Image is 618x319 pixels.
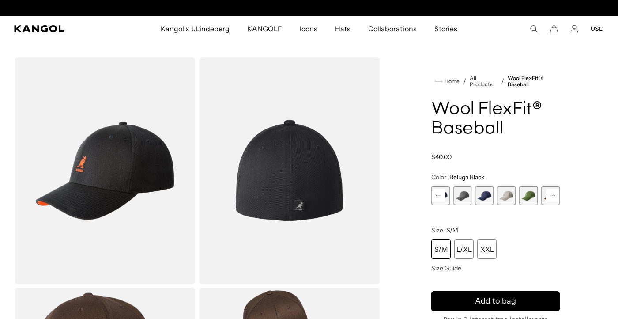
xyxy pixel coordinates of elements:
[431,239,451,259] div: S/M
[591,25,604,33] button: USD
[449,173,484,181] span: Beluga Black
[431,75,560,87] nav: breadcrumbs
[497,186,516,205] label: Flannel
[431,173,446,181] span: Color
[335,16,350,42] span: Hats
[470,75,497,87] a: All Products
[570,25,578,33] a: Account
[477,239,497,259] div: XXL
[435,77,460,85] a: Home
[431,100,560,139] h1: Wool FlexFit® Baseball
[14,57,196,284] img: color-beluga-black
[434,16,457,42] span: Stories
[152,16,238,42] a: Kangol x J.Lindeberg
[550,25,558,33] button: Cart
[14,25,106,32] a: Kangol
[431,226,443,234] span: Size
[431,264,461,272] span: Size Guide
[475,186,494,205] label: Denim
[218,4,400,11] div: 1 of 2
[426,16,466,42] a: Stories
[497,186,516,205] div: 11 of 17
[161,16,230,42] span: Kangol x J.Lindeberg
[431,186,450,205] label: Dark Blue
[453,186,472,205] div: 9 of 17
[475,186,494,205] div: 10 of 17
[431,291,560,311] button: Add to bag
[326,16,359,42] a: Hats
[519,186,538,205] div: 12 of 17
[199,57,381,284] img: color-beluga-black
[475,295,516,307] span: Add to bag
[519,186,538,205] label: Olive
[446,226,458,234] span: S/M
[238,16,291,42] a: KANGOLF
[454,239,474,259] div: L/XL
[530,25,538,33] summary: Search here
[300,16,317,42] span: Icons
[359,16,425,42] a: Collaborations
[460,76,466,87] li: /
[218,4,400,11] slideshow-component: Announcement bar
[431,186,450,205] div: 8 of 17
[368,16,416,42] span: Collaborations
[443,78,460,84] span: Home
[497,76,504,87] li: /
[247,16,282,42] span: KANGOLF
[541,186,560,205] label: Peat Brown
[453,186,472,205] label: Dark Flannel
[541,186,560,205] div: 13 of 17
[431,153,452,161] span: $40.00
[291,16,326,42] a: Icons
[218,4,400,11] div: Announcement
[508,75,560,87] a: Wool FlexFit® Baseball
